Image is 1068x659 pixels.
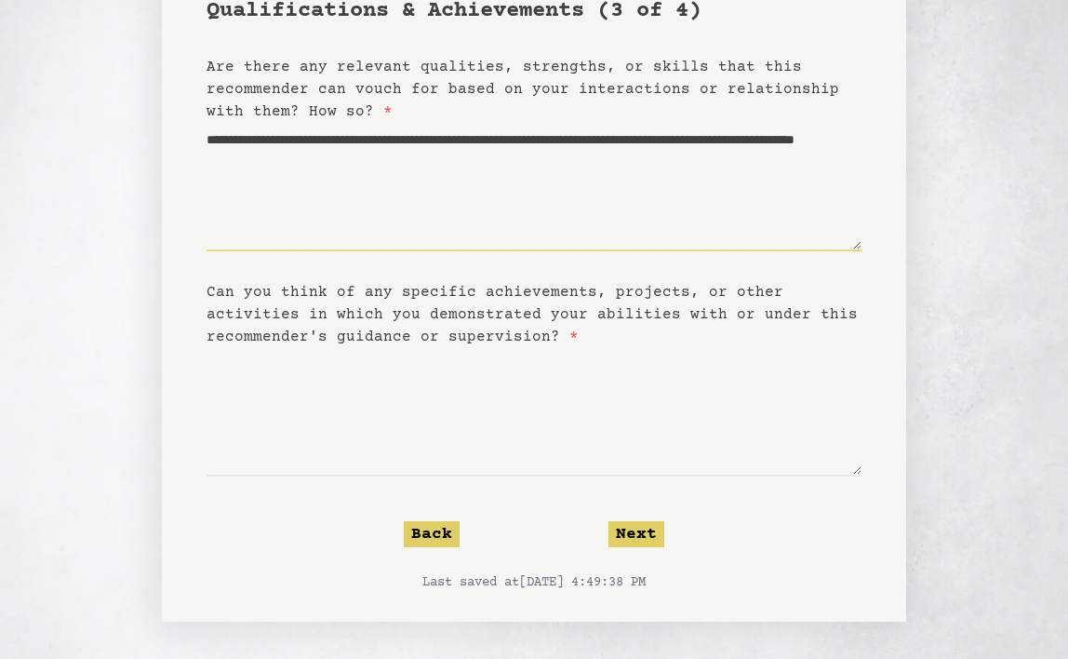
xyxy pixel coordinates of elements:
label: Can you think of any specific achievements, projects, or other activities in which you demonstrat... [207,284,858,345]
p: Last saved at [DATE] 4:49:38 PM [207,573,861,592]
label: Are there any relevant qualities, strengths, or skills that this recommender can vouch for based ... [207,59,839,120]
button: Back [404,521,460,547]
button: Next [608,521,664,547]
